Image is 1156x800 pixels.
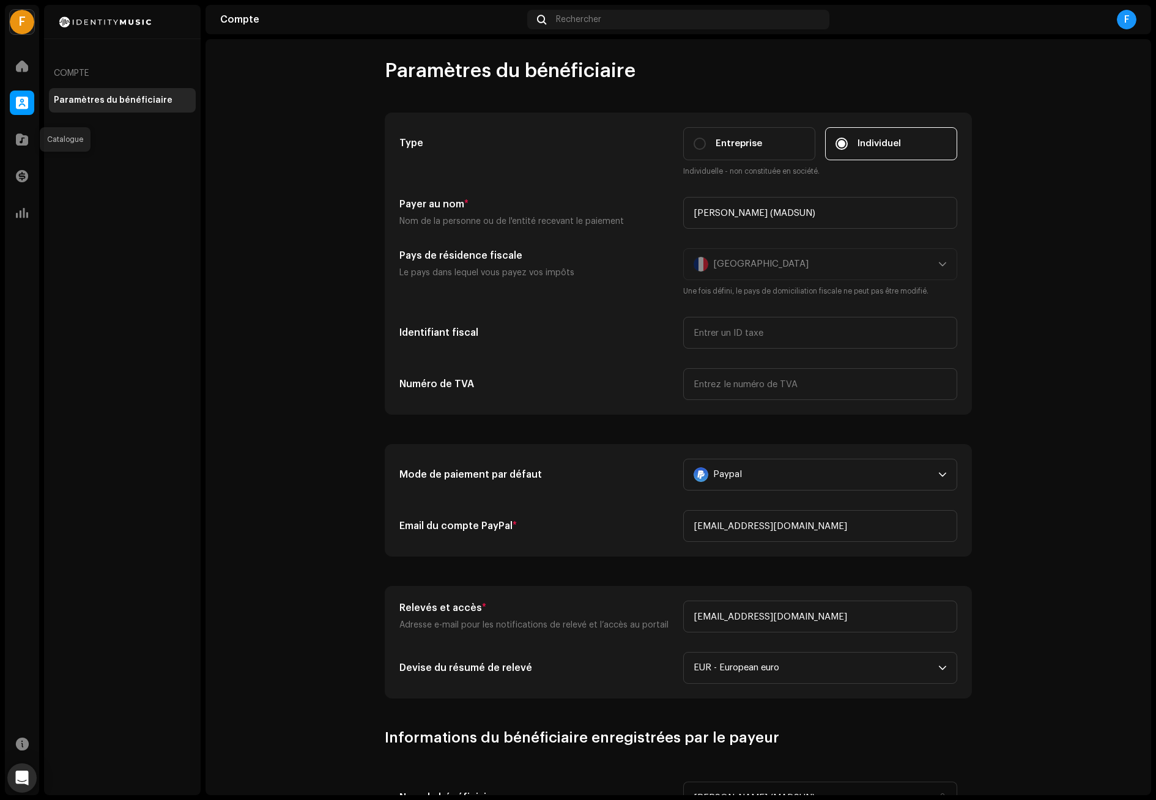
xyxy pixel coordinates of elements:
[683,510,957,542] input: Entrez l'adresse e-mail
[858,137,901,150] span: Individuel
[399,467,673,482] h5: Mode de paiement par défaut
[683,197,957,229] input: Entrez le nom
[694,653,938,683] span: EUR - European euro
[54,95,172,105] div: Paramètres du bénéficiaire
[399,325,673,340] h5: Identifiant fiscal
[399,519,673,533] h5: Email du compte PayPal
[683,601,957,632] input: Entrez l'adresse e-mail
[49,88,196,113] re-m-nav-item: Paramètres du bénéficiaire
[399,136,673,150] h5: Type
[683,165,957,177] small: Individuelle - non constituée en société.
[683,368,957,400] input: Entrez le numéro de TVA
[10,10,34,34] div: F
[399,661,673,675] h5: Devise du résumé de relevé
[1117,10,1136,29] div: F
[399,248,673,263] h5: Pays de résidence fiscale
[385,728,972,747] h3: Informations du bénéficiaire enregistrées par le payeur
[399,618,673,632] p: Adresse e-mail pour les notifications de relevé et l’accès au portail
[385,59,635,83] span: Paramètres du bénéficiaire
[716,137,762,150] span: Entreprise
[220,15,522,24] div: Compte
[399,265,673,280] p: Le pays dans lequel vous payez vos impôts
[399,197,673,212] h5: Payer au nom
[683,285,957,297] small: Une fois défini, le pays de domiciliation fiscale ne peut pas être modifié.
[556,15,601,24] span: Rechercher
[938,653,947,683] div: dropdown trigger
[694,459,938,490] span: Paypal
[399,601,673,615] h5: Relevés et accès
[399,377,673,391] h5: Numéro de TVA
[49,59,196,88] re-a-nav-header: Compte
[7,763,37,793] div: Open Intercom Messenger
[713,459,742,490] span: Paypal
[938,459,947,490] div: dropdown trigger
[399,214,673,229] p: Nom de la personne ou de l'entité recevant le paiement
[683,317,957,349] input: Entrer un ID taxe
